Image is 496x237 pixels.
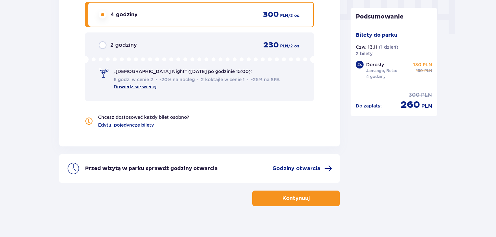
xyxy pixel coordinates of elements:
a: Edytuj pojedyncze bilety [98,122,154,128]
p: 2 bilety [356,50,373,57]
span: 300 [409,92,420,99]
span: PLN [280,13,288,19]
span: 2 godziny [110,42,137,49]
p: Jamango, Relax [366,68,397,74]
span: „[DEMOGRAPHIC_DATA] Night" ([DATE] po godzinie 15:00): [114,68,252,75]
p: Do zapłaty : [356,103,382,109]
span: 260 [401,99,420,111]
p: Kontynuuj [282,195,310,202]
span: PLN [421,103,432,110]
a: Dowiedz się więcej [114,84,156,89]
div: 2 x [356,61,364,69]
p: ( 1 dzień ) [379,44,398,50]
span: PLN [421,92,432,99]
span: 2 koktajle w cenie 1 [197,76,245,83]
p: Podsumowanie [351,13,438,21]
span: -25% na SPA [247,76,280,83]
a: Godziny otwarcia [272,165,332,172]
p: 130 PLN [413,61,432,68]
span: 4 godziny [110,11,138,18]
p: Przed wizytą w parku sprawdź godziny otwarcia [85,165,217,172]
span: Godziny otwarcia [272,165,320,172]
span: / 2 os. [288,43,300,49]
p: Czw. 13.11 [356,44,378,50]
span: -20% na nocleg [156,76,195,83]
span: 150 [416,68,423,74]
span: PLN [424,68,432,74]
p: Bilety do parku [356,31,398,39]
span: 300 [263,10,279,19]
span: 230 [263,40,279,50]
p: Dorosły [366,61,384,68]
span: PLN [280,43,288,49]
span: / 2 os. [288,13,300,19]
button: Kontynuuj [252,191,340,206]
span: 6 godz. w cenie 2 [114,76,153,83]
p: 4 godziny [366,74,386,80]
p: Chcesz dostosować każdy bilet osobno? [98,114,189,120]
